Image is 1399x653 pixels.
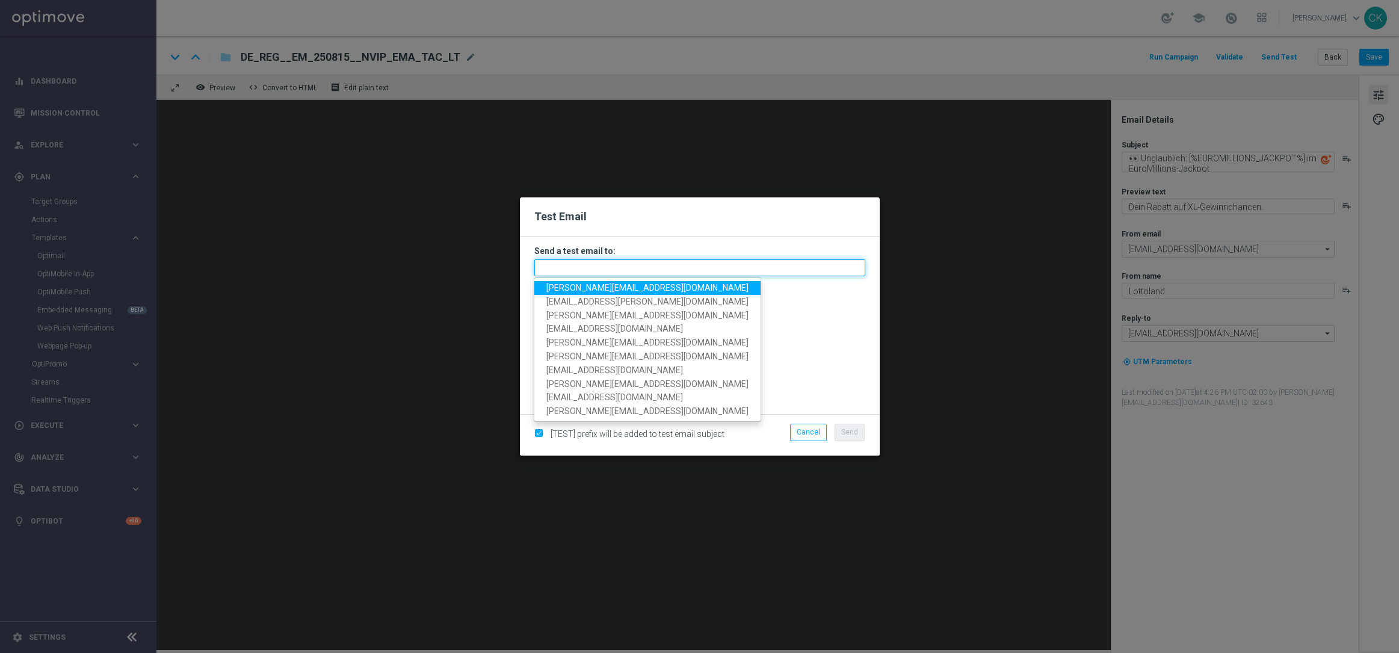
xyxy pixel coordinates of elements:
[534,323,761,336] a: [EMAIL_ADDRESS][DOMAIN_NAME]
[790,424,827,441] button: Cancel
[534,350,761,364] a: [PERSON_NAME][EMAIL_ADDRESS][DOMAIN_NAME]
[835,424,865,441] button: Send
[546,407,749,416] span: [PERSON_NAME][EMAIL_ADDRESS][DOMAIN_NAME]
[534,209,865,224] h2: Test Email
[551,429,724,439] span: [TEST] prefix will be added to test email subject
[534,405,761,419] a: [PERSON_NAME][EMAIL_ADDRESS][DOMAIN_NAME]
[534,391,761,405] a: [EMAIL_ADDRESS][DOMAIN_NAME]
[546,379,749,389] span: [PERSON_NAME][EMAIL_ADDRESS][DOMAIN_NAME]
[534,336,761,350] a: [PERSON_NAME][EMAIL_ADDRESS][DOMAIN_NAME]
[546,338,749,348] span: [PERSON_NAME][EMAIL_ADDRESS][DOMAIN_NAME]
[546,351,749,361] span: [PERSON_NAME][EMAIL_ADDRESS][DOMAIN_NAME]
[546,297,749,306] span: [EMAIL_ADDRESS][PERSON_NAME][DOMAIN_NAME]
[534,295,761,309] a: [EMAIL_ADDRESS][PERSON_NAME][DOMAIN_NAME]
[534,377,761,391] a: [PERSON_NAME][EMAIL_ADDRESS][DOMAIN_NAME]
[534,246,865,256] h3: Send a test email to:
[546,393,683,403] span: [EMAIL_ADDRESS][DOMAIN_NAME]
[546,365,683,375] span: [EMAIL_ADDRESS][DOMAIN_NAME]
[546,311,749,320] span: [PERSON_NAME][EMAIL_ADDRESS][DOMAIN_NAME]
[546,324,683,334] span: [EMAIL_ADDRESS][DOMAIN_NAME]
[534,364,761,377] a: [EMAIL_ADDRESS][DOMAIN_NAME]
[534,281,761,295] a: [PERSON_NAME][EMAIL_ADDRESS][DOMAIN_NAME]
[534,309,761,323] a: [PERSON_NAME][EMAIL_ADDRESS][DOMAIN_NAME]
[546,283,749,292] span: [PERSON_NAME][EMAIL_ADDRESS][DOMAIN_NAME]
[841,428,858,436] span: Send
